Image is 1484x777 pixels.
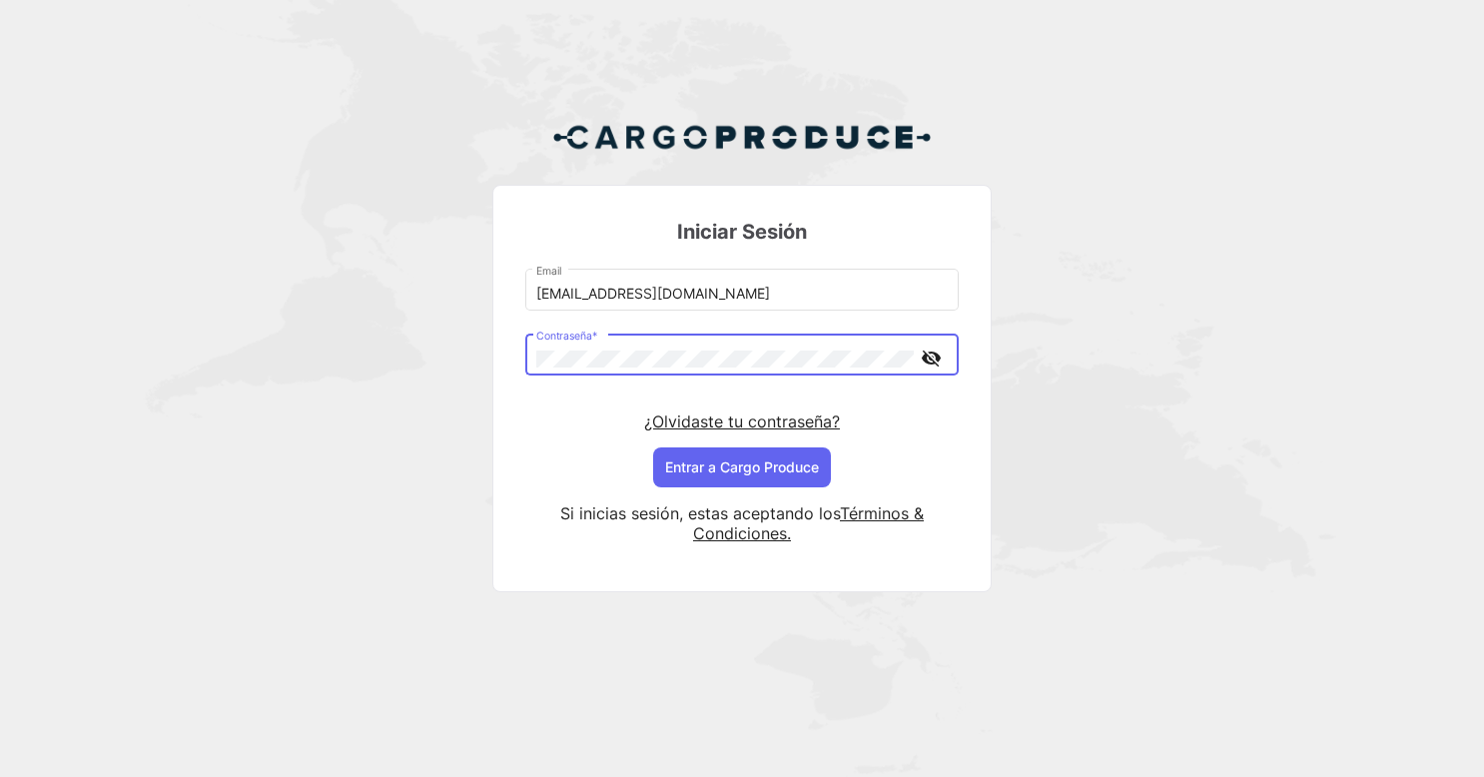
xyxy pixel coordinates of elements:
a: Términos & Condiciones. [693,503,924,543]
span: Si inicias sesión, estas aceptando los [560,503,840,523]
button: Entrar a Cargo Produce [653,447,831,487]
mat-icon: visibility_off [919,346,943,371]
input: Email [536,286,949,303]
img: Cargo Produce Logo [552,113,932,161]
h3: Iniciar Sesión [525,218,959,246]
a: ¿Olvidaste tu contraseña? [644,411,840,431]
